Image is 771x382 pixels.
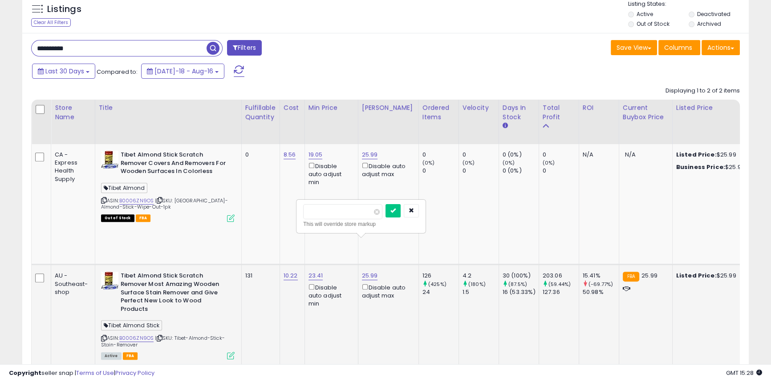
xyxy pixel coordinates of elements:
[428,281,446,288] small: (425%)
[245,272,273,280] div: 131
[101,272,235,358] div: ASIN:
[463,167,499,175] div: 0
[9,369,41,377] strong: Copyright
[583,288,619,296] div: 50.98%
[101,352,122,360] span: All listings currently available for purchase on Amazon
[543,151,579,159] div: 0
[503,122,508,130] small: Days In Stock.
[422,288,459,296] div: 24
[676,103,753,113] div: Listed Price
[625,150,636,159] span: N/A
[119,334,154,342] a: B0006ZN9OS
[503,103,535,122] div: Days In Stock
[308,150,323,159] a: 19.05
[362,271,378,280] a: 25.99
[121,272,229,315] b: Tibet Almond Stick Scratch Remover Most Amazing Wooden Surface Stain Remover and Give Perfect New...
[583,103,615,113] div: ROI
[697,10,730,18] label: Deactivated
[676,271,717,280] b: Listed Price:
[308,103,354,113] div: Min Price
[308,271,323,280] a: 23.41
[45,67,84,76] span: Last 30 Days
[9,369,154,378] div: seller snap | |
[658,40,700,55] button: Columns
[611,40,657,55] button: Save View
[422,167,459,175] div: 0
[99,103,238,113] div: Title
[463,288,499,296] div: 1.5
[308,161,351,186] div: Disable auto adjust min
[362,161,412,178] div: Disable auto adjust max
[623,272,639,281] small: FBA
[503,159,515,166] small: (0%)
[119,197,154,205] a: B0006ZN9OS
[641,271,657,280] span: 25.99
[422,272,459,280] div: 126
[676,163,725,171] b: Business Price:
[123,352,138,360] span: FBA
[503,272,539,280] div: 30 (100%)
[303,220,419,229] div: This will override store markup
[362,103,415,113] div: [PERSON_NAME]
[463,151,499,159] div: 0
[101,334,225,348] span: | SKU: Tibet-Almond-Stick-Stain-Remover
[422,159,435,166] small: (0%)
[284,103,301,113] div: Cost
[101,151,235,221] div: ASIN:
[362,282,412,300] div: Disable auto adjust max
[503,167,539,175] div: 0 (0%)
[101,320,162,330] span: Tibet Almond Stick
[101,197,228,210] span: | SKU: [GEOGRAPHIC_DATA]-Almond-Stick-Wipe-Out-1pk
[543,167,579,175] div: 0
[503,288,539,296] div: 16 (53.33%)
[422,103,455,122] div: Ordered Items
[676,272,750,280] div: $25.99
[588,281,613,288] small: (-69.77%)
[362,150,378,159] a: 25.99
[543,103,575,122] div: Total Profit
[543,288,579,296] div: 127.36
[101,151,118,169] img: 41z4qR2xskL._SL40_.jpg
[543,159,555,166] small: (0%)
[245,103,276,122] div: Fulfillable Quantity
[463,272,499,280] div: 4.2
[284,271,298,280] a: 10.22
[583,151,612,159] div: N/A
[55,272,88,296] div: AU - Southeast-shop
[676,151,750,159] div: $25.99
[664,43,692,52] span: Columns
[308,282,351,308] div: Disable auto adjust min
[31,18,71,27] div: Clear All Filters
[154,67,213,76] span: [DATE]-18 - Aug-16
[136,214,151,222] span: FBA
[55,103,91,122] div: Store Name
[55,151,88,183] div: CA - Express Health Supply
[468,281,486,288] small: (180%)
[115,369,154,377] a: Privacy Policy
[227,40,262,56] button: Filters
[548,281,571,288] small: (59.44%)
[503,151,539,159] div: 0 (0%)
[463,103,495,113] div: Velocity
[676,150,717,159] b: Listed Price:
[665,87,740,95] div: Displaying 1 to 2 of 2 items
[697,20,721,28] label: Archived
[97,68,138,76] span: Compared to:
[702,40,740,55] button: Actions
[583,272,619,280] div: 15.41%
[623,103,669,122] div: Current Buybox Price
[508,281,527,288] small: (87.5%)
[141,64,224,79] button: [DATE]-18 - Aug-16
[101,183,148,193] span: Tibet Almond
[284,150,296,159] a: 8.56
[726,369,762,377] span: 2025-09-17 15:28 GMT
[101,272,118,290] img: 41z4qR2xskL._SL40_.jpg
[637,10,653,18] label: Active
[76,369,114,377] a: Terms of Use
[32,64,95,79] button: Last 30 Days
[637,20,669,28] label: Out of Stock
[463,159,475,166] small: (0%)
[47,3,81,16] h5: Listings
[101,214,134,222] span: All listings that are currently out of stock and unavailable for purchase on Amazon
[245,151,273,159] div: 0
